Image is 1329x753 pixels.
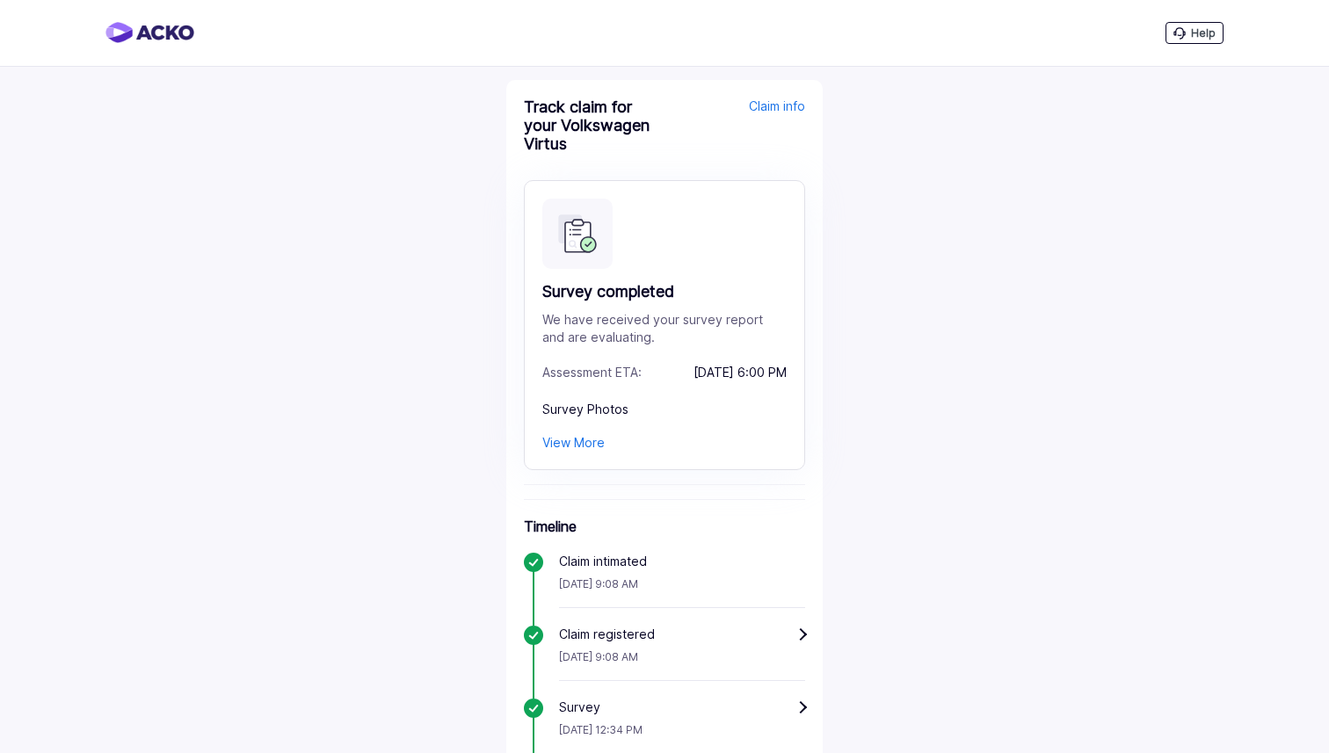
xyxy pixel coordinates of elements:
span: [DATE] 6:00 PM [646,364,787,381]
span: Help [1191,26,1216,40]
span: Assessment ETA: [542,364,642,381]
div: [DATE] 9:08 AM [559,643,805,681]
div: View More [542,434,605,452]
h6: Timeline [524,518,805,535]
div: Survey completed [542,281,787,302]
div: Claim intimated [559,553,805,570]
div: Claim registered [559,626,805,643]
div: Track claim for your Volkswagen Virtus [524,98,660,153]
div: We have received your survey report and are evaluating. [542,311,787,346]
div: Claim info [669,98,805,166]
div: [DATE] 9:08 AM [559,570,805,608]
div: Survey [559,699,805,716]
div: Survey Photos [542,401,787,418]
img: horizontal-gradient.png [105,22,194,43]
